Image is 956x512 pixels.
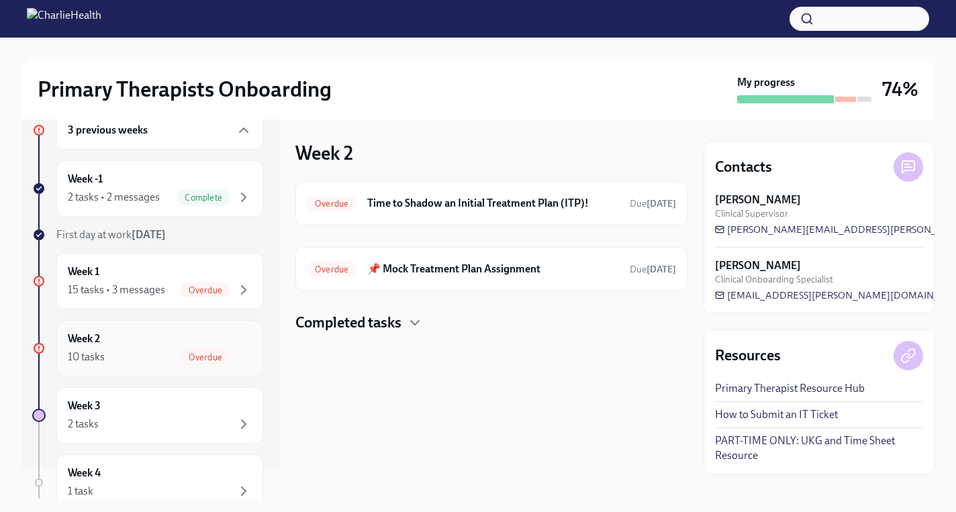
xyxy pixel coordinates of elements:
span: Due [630,264,676,275]
strong: [DATE] [647,198,676,209]
a: PART-TIME ONLY: UKG and Time Sheet Resource [715,433,923,463]
h4: Completed tasks [295,313,401,333]
a: How to Submit an IT Ticket [715,407,838,422]
a: Week 32 tasks [32,387,263,444]
h3: 74% [882,77,918,101]
strong: [PERSON_NAME] [715,193,801,207]
strong: [DATE] [132,228,166,241]
span: Clinical Onboarding Specialist [715,273,833,286]
h6: Week 1 [68,264,99,279]
a: Week -12 tasks • 2 messagesComplete [32,160,263,217]
span: August 23rd, 2025 10:00 [630,197,676,210]
div: 2 tasks [68,417,99,431]
h6: Week 3 [68,399,101,413]
div: 10 tasks [68,350,105,364]
h6: 3 previous weeks [68,123,148,138]
span: Overdue [307,264,356,274]
div: 3 previous weeks [56,111,263,150]
a: First day at work[DATE] [32,227,263,242]
a: Week 210 tasksOverdue [32,320,263,376]
h6: Week 2 [68,331,100,346]
img: CharlieHealth [27,8,101,30]
h4: Contacts [715,157,772,177]
strong: My progress [737,75,795,90]
h4: Resources [715,346,781,366]
a: Week 41 task [32,454,263,511]
div: 2 tasks • 2 messages [68,190,160,205]
span: Complete [177,193,230,203]
div: 1 task [68,484,93,499]
span: Clinical Supervisor [715,207,788,220]
span: Overdue [181,352,230,362]
strong: [PERSON_NAME] [715,258,801,273]
a: Primary Therapist Resource Hub [715,381,865,396]
span: Overdue [307,199,356,209]
span: Due [630,198,676,209]
div: 15 tasks • 3 messages [68,283,165,297]
h2: Primary Therapists Onboarding [38,76,332,103]
h6: Time to Shadow an Initial Treatment Plan (ITP)! [367,196,619,211]
a: Week 115 tasks • 3 messagesOverdue [32,253,263,309]
h6: Week -1 [68,172,103,187]
div: Completed tasks [295,313,687,333]
strong: [DATE] [647,264,676,275]
span: First day at work [56,228,166,241]
span: Overdue [181,285,230,295]
a: OverdueTime to Shadow an Initial Treatment Plan (ITP)!Due[DATE] [307,193,676,214]
h3: Week 2 [295,141,353,165]
h6: 📌 Mock Treatment Plan Assignment [367,262,619,276]
h6: Week 4 [68,466,101,480]
span: August 22nd, 2025 10:00 [630,263,676,276]
a: Overdue📌 Mock Treatment Plan AssignmentDue[DATE] [307,258,676,280]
